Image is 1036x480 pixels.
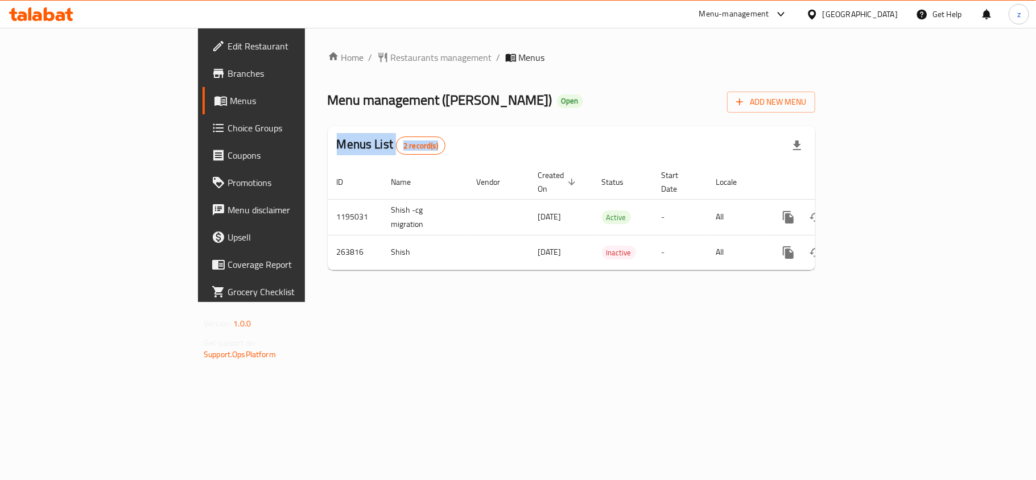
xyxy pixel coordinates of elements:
span: Branches [228,67,362,80]
span: Edit Restaurant [228,39,362,53]
span: Grocery Checklist [228,285,362,299]
div: Menu-management [699,7,769,21]
span: Choice Groups [228,121,362,135]
span: [DATE] [538,209,562,224]
a: Support.OpsPlatform [204,347,276,362]
span: Start Date [662,168,694,196]
td: - [653,235,707,270]
a: Grocery Checklist [203,278,371,305]
span: Locale [716,175,752,189]
a: Choice Groups [203,114,371,142]
div: [GEOGRAPHIC_DATA] [823,8,898,20]
span: Coupons [228,148,362,162]
span: z [1017,8,1021,20]
span: Upsell [228,230,362,244]
a: Menus [203,87,371,114]
td: Shish [382,235,468,270]
span: Promotions [228,176,362,189]
span: Menus [230,94,362,107]
span: Add New Menu [736,95,806,109]
span: ID [337,175,358,189]
a: Restaurants management [377,51,492,64]
button: more [775,204,802,231]
span: 2 record(s) [397,140,445,151]
button: Change Status [802,239,829,266]
span: Inactive [602,246,636,259]
span: Open [557,96,583,106]
li: / [497,51,501,64]
td: All [707,199,766,235]
td: - [653,199,707,235]
span: Status [602,175,639,189]
div: Export file [783,132,811,159]
td: All [707,235,766,270]
span: Menus [519,51,545,64]
table: enhanced table [328,165,893,270]
span: Get support on: [204,336,256,350]
span: Version: [204,316,232,331]
a: Menu disclaimer [203,196,371,224]
span: 1.0.0 [233,316,251,331]
span: Menu management ( [PERSON_NAME] ) [328,87,552,113]
span: Vendor [477,175,515,189]
span: [DATE] [538,245,562,259]
button: more [775,239,802,266]
div: Open [557,94,583,108]
span: Menu disclaimer [228,203,362,217]
button: Add New Menu [727,92,815,113]
span: Created On [538,168,579,196]
a: Coverage Report [203,251,371,278]
a: Edit Restaurant [203,32,371,60]
span: Name [391,175,426,189]
a: Promotions [203,169,371,196]
button: Change Status [802,204,829,231]
a: Upsell [203,224,371,251]
th: Actions [766,165,893,200]
h2: Menus List [337,136,445,155]
a: Branches [203,60,371,87]
a: Coupons [203,142,371,169]
div: Total records count [396,136,445,155]
td: Shish -cg migration [382,199,468,235]
span: Active [602,211,631,224]
nav: breadcrumb [328,51,815,64]
span: Coverage Report [228,258,362,271]
span: Restaurants management [391,51,492,64]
